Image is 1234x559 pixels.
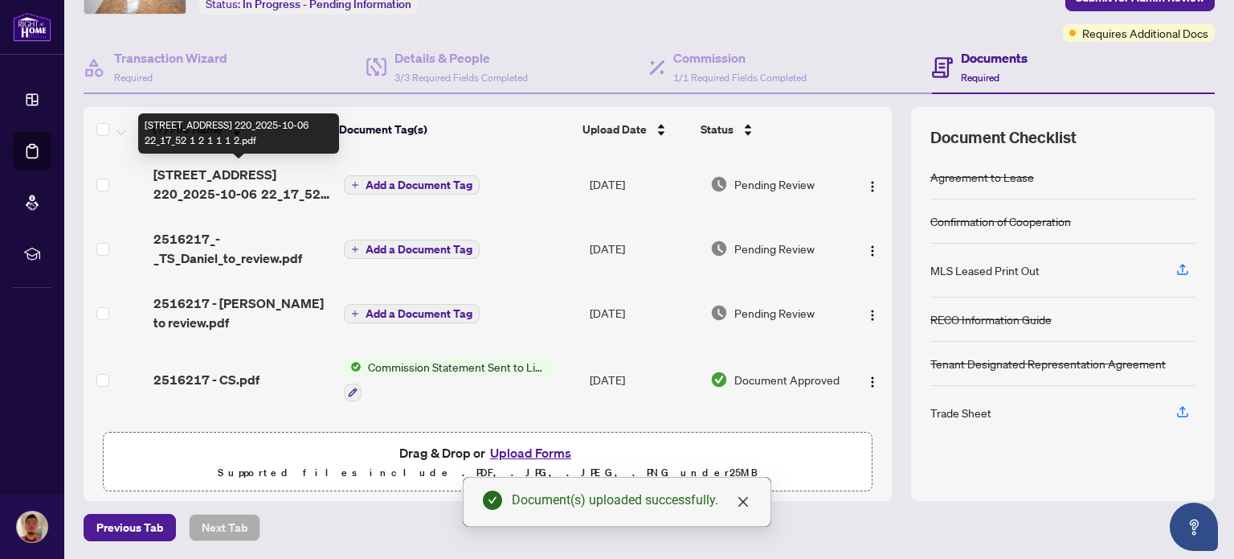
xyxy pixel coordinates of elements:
[930,168,1034,186] div: Agreement to Lease
[866,245,879,257] img: Logo
[512,491,751,510] div: Document(s) uploaded successfully.
[344,304,480,323] button: Add a Document Tag
[366,179,472,191] span: Add a Document Tag
[344,240,480,259] button: Add a Document Tag
[366,308,472,319] span: Add a Document Tag
[860,367,885,393] button: Logo
[583,216,704,281] td: [DATE]
[576,107,694,152] th: Upload Date
[399,442,576,463] span: Drag & Drop or
[673,72,807,84] span: 1/1 Required Fields Completed
[734,371,840,388] span: Document Approved
[344,303,480,324] button: Add a Document Tag
[734,493,752,511] a: Close
[351,181,359,189] span: plus
[483,491,502,510] span: check-circle
[582,121,647,138] span: Upload Date
[866,376,879,388] img: Logo
[13,12,51,42] img: logo
[96,515,163,541] span: Previous Tab
[930,126,1077,149] span: Document Checklist
[84,514,176,541] button: Previous Tab
[366,244,472,255] span: Add a Document Tag
[710,240,728,257] img: Document Status
[1082,24,1208,42] span: Requires Additional Docs
[860,300,885,326] button: Logo
[866,309,879,322] img: Logo
[485,442,576,463] button: Upload Forms
[860,171,885,197] button: Logo
[694,107,838,152] th: Status
[701,121,733,138] span: Status
[710,304,728,322] img: Document Status
[114,72,153,84] span: Required
[153,165,330,203] span: [STREET_ADDRESS] 220_2025-10-06 22_17_52 1 2 1 1 1 2.pdf
[17,512,47,542] img: Profile Icon
[737,495,750,508] span: close
[734,240,815,257] span: Pending Review
[734,175,815,193] span: Pending Review
[961,72,999,84] span: Required
[344,358,552,401] button: Status IconCommission Statement Sent to Listing Brokerage
[930,212,1071,230] div: Confirmation of Cooperation
[930,404,991,421] div: Trade Sheet
[1170,503,1218,551] button: Open asap
[333,107,576,152] th: Document Tag(s)
[673,48,807,68] h4: Commission
[394,72,528,84] span: 3/3 Required Fields Completed
[583,152,704,216] td: [DATE]
[583,345,704,414] td: [DATE]
[930,355,1166,372] div: Tenant Designated Representation Agreement
[153,229,330,268] span: 2516217_-_TS_Daniel_to_review.pdf
[189,514,260,541] button: Next Tab
[138,113,339,154] div: [STREET_ADDRESS] 220_2025-10-06 22_17_52 1 2 1 1 1 2.pdf
[866,180,879,193] img: Logo
[734,304,815,322] span: Pending Review
[583,281,704,345] td: [DATE]
[344,239,480,260] button: Add a Document Tag
[362,358,552,376] span: Commission Statement Sent to Listing Brokerage
[344,175,480,195] button: Add a Document Tag
[930,310,1052,328] div: RECO Information Guide
[394,48,528,68] h4: Details & People
[344,175,480,195] button: Add a Document Tag
[930,261,1040,279] div: MLS Leased Print Out
[113,463,862,483] p: Supported files include .PDF, .JPG, .JPEG, .PNG under 25 MB
[351,310,359,318] span: plus
[583,414,704,483] td: [DATE]
[860,236,885,261] button: Logo
[114,48,227,68] h4: Transaction Wizard
[710,371,728,388] img: Document Status
[146,107,333,152] th: (7) File Name
[153,294,330,332] span: 2516217 - [PERSON_NAME] to review.pdf
[961,48,1028,68] h4: Documents
[710,175,728,193] img: Document Status
[344,358,362,376] img: Status Icon
[351,245,359,253] span: plus
[104,433,872,492] span: Drag & Drop orUpload FormsSupported files include .PDF, .JPG, .JPEG, .PNG under25MB
[153,370,259,389] span: 2516217 - CS.pdf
